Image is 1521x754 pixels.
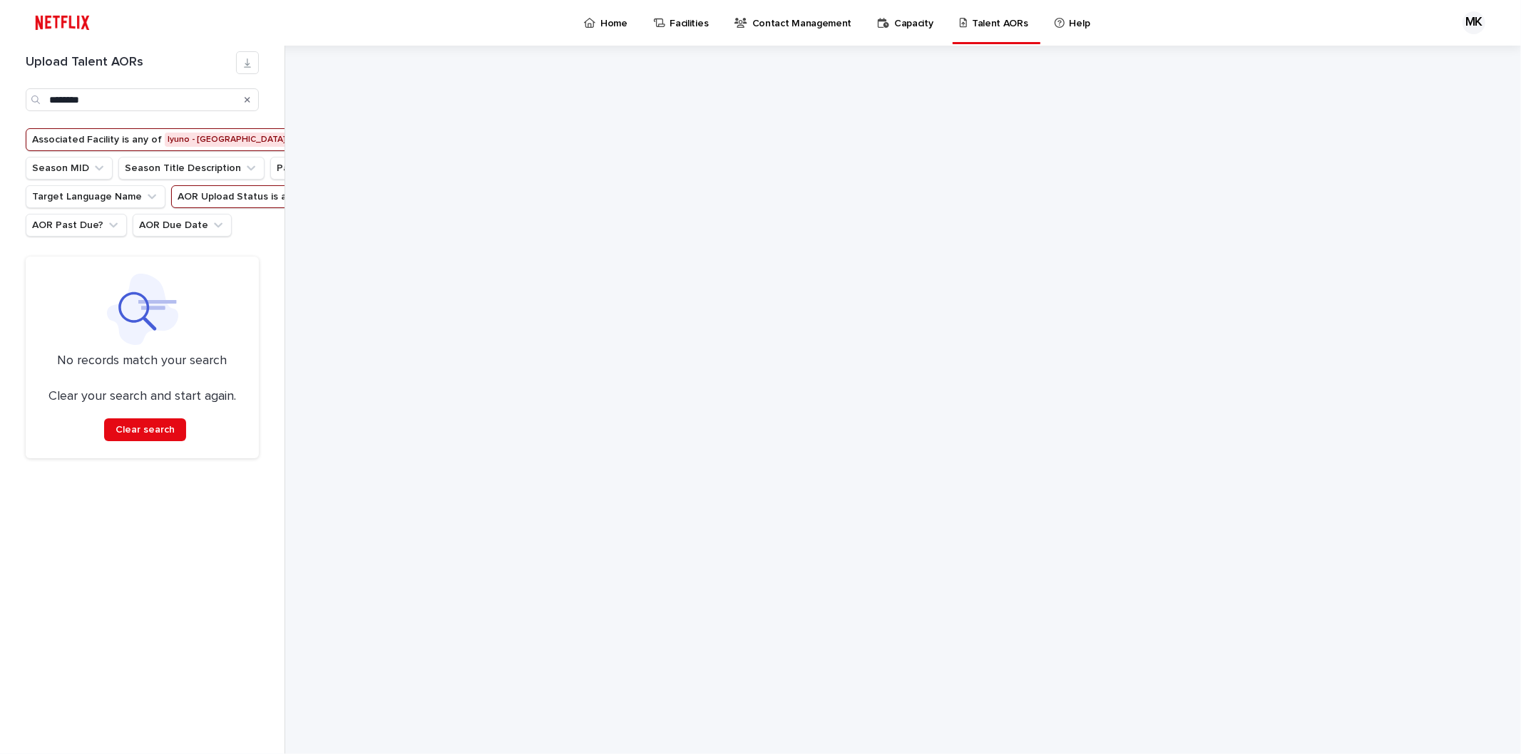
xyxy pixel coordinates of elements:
button: Target Language Name [26,185,165,208]
p: Clear your search and start again. [48,389,236,405]
h1: Upload Talent AORs [26,55,236,71]
button: AOR Past Due? [26,214,127,237]
img: ifQbXi3ZQGMSEF7WDB7W [29,9,96,37]
input: Search [26,88,259,111]
button: Associated Facility [26,128,406,151]
span: Clear search [116,425,175,435]
p: No records match your search [43,353,242,369]
button: Season MID [26,157,113,180]
button: Clear search [104,418,186,441]
button: AOR Upload Status [171,185,389,208]
button: Partner Service Type [270,157,399,180]
button: AOR Due Date [133,214,232,237]
div: MK [1463,11,1485,34]
button: Season Title Description [118,157,265,180]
